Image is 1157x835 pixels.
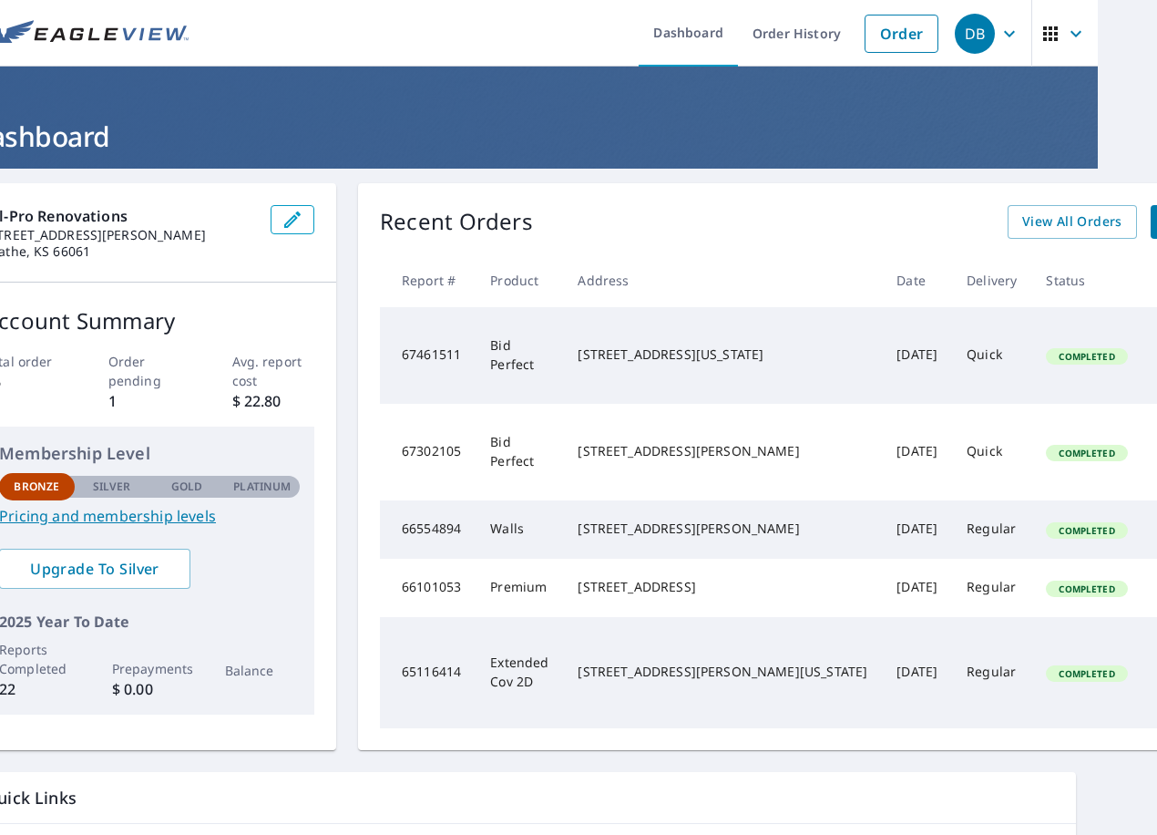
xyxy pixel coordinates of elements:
[578,520,867,538] div: [STREET_ADDRESS][PERSON_NAME]
[1048,524,1125,537] span: Completed
[882,559,952,617] td: [DATE]
[578,345,867,364] div: [STREET_ADDRESS][US_STATE]
[1048,447,1125,459] span: Completed
[93,479,131,495] p: Silver
[14,479,59,495] p: Bronze
[578,578,867,596] div: [STREET_ADDRESS]
[232,352,315,390] p: Avg. report cost
[232,390,315,412] p: $ 22.80
[476,404,563,500] td: Bid Perfect
[952,307,1031,404] td: Quick
[476,307,563,404] td: Bid Perfect
[865,15,938,53] a: Order
[108,390,191,412] p: 1
[108,352,191,390] p: Order pending
[380,500,476,559] td: 66554894
[1031,253,1142,307] th: Status
[476,617,563,728] td: Extended Cov 2D
[380,307,476,404] td: 67461511
[578,442,867,460] div: [STREET_ADDRESS][PERSON_NAME]
[1022,211,1122,233] span: View All Orders
[952,253,1031,307] th: Delivery
[952,500,1031,559] td: Regular
[380,404,476,500] td: 67302105
[476,559,563,617] td: Premium
[563,253,882,307] th: Address
[578,663,867,681] div: [STREET_ADDRESS][PERSON_NAME][US_STATE]
[476,500,563,559] td: Walls
[1048,667,1125,680] span: Completed
[1008,205,1137,239] a: View All Orders
[233,479,291,495] p: Platinum
[952,404,1031,500] td: Quick
[171,479,202,495] p: Gold
[380,205,533,239] p: Recent Orders
[952,617,1031,728] td: Regular
[380,617,476,728] td: 65116414
[112,678,188,700] p: $ 0.00
[380,253,476,307] th: Report #
[882,617,952,728] td: [DATE]
[882,404,952,500] td: [DATE]
[380,559,476,617] td: 66101053
[882,253,952,307] th: Date
[952,559,1031,617] td: Regular
[882,500,952,559] td: [DATE]
[476,253,563,307] th: Product
[882,307,952,404] td: [DATE]
[112,659,188,678] p: Prepayments
[225,661,301,680] p: Balance
[1048,582,1125,595] span: Completed
[14,559,176,579] span: Upgrade To Silver
[955,14,995,54] div: DB
[1048,350,1125,363] span: Completed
